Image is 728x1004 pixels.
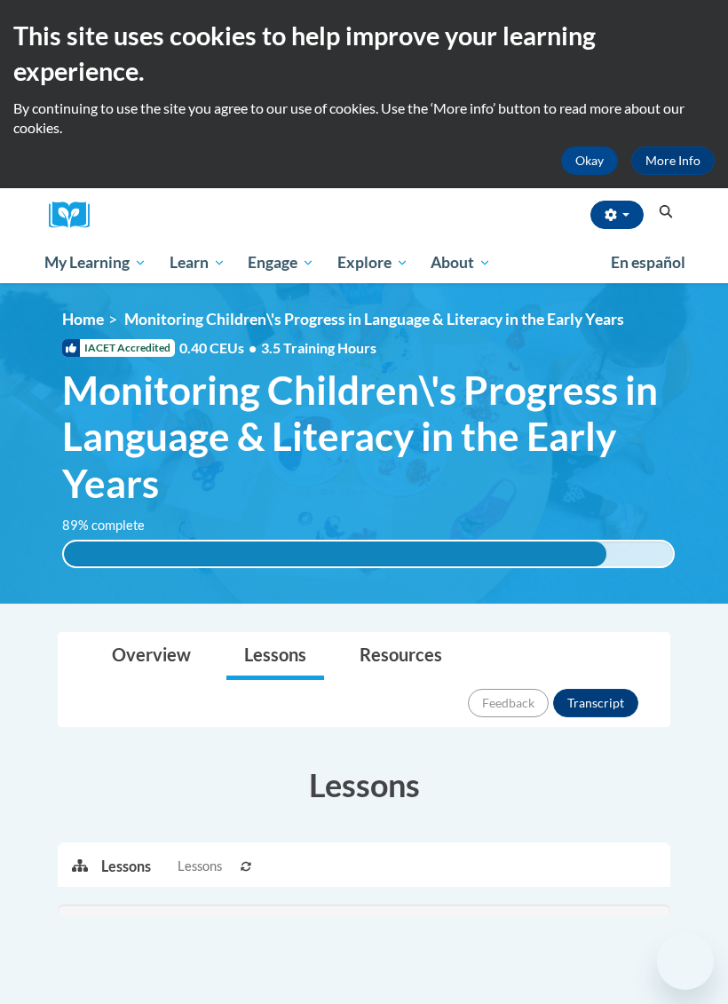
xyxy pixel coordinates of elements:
a: More Info [631,146,715,175]
a: Learn [158,242,237,283]
span: IACET Accredited [62,339,175,357]
span: 0.40 CEUs [179,338,261,358]
h3: Lessons [58,763,670,807]
span: Learn [170,252,226,273]
span: Explore [337,252,408,273]
button: Transcript [553,689,638,717]
span: • [249,339,257,356]
a: Cox Campus [49,202,102,229]
div: Main menu [31,242,697,283]
span: About [431,252,491,273]
iframe: Button to launch messaging window [657,933,714,990]
p: By continuing to use the site you agree to our use of cookies. Use the ‘More info’ button to read... [13,99,715,138]
span: En español [611,253,685,272]
span: My Learning [44,252,146,273]
span: Monitoring Children\'s Progress in Language & Literacy in the Early Years [124,310,624,328]
button: Account Settings [590,201,644,229]
span: Monitoring Children\'s Progress in Language & Literacy in the Early Years [62,367,675,507]
button: Feedback [468,689,549,717]
a: Home [62,310,104,328]
label: 89% complete [62,516,164,535]
a: Explore [326,242,420,283]
img: Logo brand [49,202,102,229]
button: Okay [561,146,618,175]
a: Overview [94,633,209,680]
a: About [420,242,503,283]
button: Search [653,202,679,223]
div: 89% complete [64,542,606,566]
p: Lessons [101,857,151,876]
h2: This site uses cookies to help improve your learning experience. [13,18,715,90]
a: My Learning [33,242,158,283]
span: Lessons [178,857,222,876]
a: Resources [342,633,460,680]
a: Lessons [226,633,324,680]
span: Engage [248,252,314,273]
a: Engage [236,242,326,283]
span: 3.5 Training Hours [261,339,376,356]
a: En español [599,244,697,281]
